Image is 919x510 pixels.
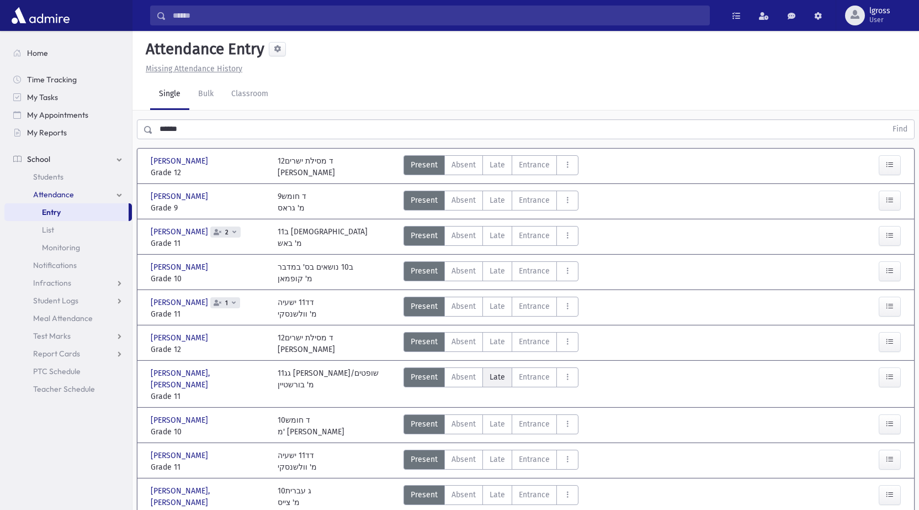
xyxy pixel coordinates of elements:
a: Notifications [4,256,132,274]
span: Grade 11 [151,308,267,320]
h5: Attendance Entry [141,40,264,59]
span: Late [490,418,505,430]
span: Monitoring [42,243,80,253]
span: Late [490,230,505,241]
span: PTC Schedule [33,366,81,376]
div: AttTypes [403,414,578,438]
span: Absent [451,301,476,312]
span: [PERSON_NAME] [151,414,210,426]
span: [PERSON_NAME] [151,261,210,273]
div: 12ד מסילת ישרים [PERSON_NAME] [278,155,335,178]
span: Late [490,371,505,383]
a: My Tasks [4,88,132,106]
span: Present [411,418,438,430]
a: Entry [4,203,129,221]
div: גג11 [PERSON_NAME]/שופטים מ' בורשטיין [278,367,379,402]
a: Teacher Schedule [4,380,132,398]
div: AttTypes [403,297,578,320]
div: AttTypes [403,226,578,249]
span: Entrance [519,454,550,465]
span: 2 [223,229,231,236]
span: Present [411,301,438,312]
a: Missing Attendance History [141,64,242,73]
span: 1 [223,299,230,307]
div: AttTypes [403,367,578,402]
span: Teacher Schedule [33,384,95,394]
span: Late [490,301,505,312]
span: [PERSON_NAME] [151,191,210,202]
span: Absent [451,418,476,430]
a: Time Tracking [4,71,132,88]
span: Grade 12 [151,344,267,355]
span: Present [411,454,438,465]
span: My Tasks [27,92,58,102]
span: Present [411,489,438,501]
span: Absent [451,336,476,348]
a: Student Logs [4,292,132,309]
span: Grade 11 [151,461,267,473]
a: My Appointments [4,106,132,124]
span: Present [411,336,438,348]
div: דד11 ישעיה מ' וולשנסקי [278,450,317,473]
span: Entrance [519,301,550,312]
a: Single [150,79,189,110]
span: [PERSON_NAME] [151,226,210,238]
span: User [869,15,890,24]
span: Late [490,336,505,348]
a: Attendance [4,186,132,203]
span: Entrance [519,418,550,430]
span: Absent [451,489,476,501]
div: AttTypes [403,191,578,214]
span: Entry [42,207,61,217]
div: AttTypes [403,450,578,473]
a: List [4,221,132,239]
button: Find [886,120,914,139]
span: My Appointments [27,110,88,120]
a: Home [4,44,132,62]
span: Present [411,371,438,383]
span: Time Tracking [27,75,77,85]
span: Attendance [33,190,74,199]
span: Late [490,159,505,171]
img: AdmirePro [9,4,72,27]
a: Meal Attendance [4,309,132,327]
div: דד11 ישעיה מ' וולשנסקי [278,297,317,320]
div: AttTypes [403,261,578,285]
span: Test Marks [33,331,71,341]
span: Late [490,454,505,465]
span: Grade 12 [151,167,267,178]
a: Report Cards [4,345,132,362]
span: Absent [451,194,476,206]
input: Search [166,6,709,25]
span: Entrance [519,194,550,206]
a: Classroom [222,79,277,110]
a: School [4,150,132,168]
a: Monitoring [4,239,132,256]
span: Present [411,265,438,277]
span: Entrance [519,371,550,383]
span: Absent [451,265,476,277]
span: Late [490,194,505,206]
a: Students [4,168,132,186]
span: Present [411,159,438,171]
span: Grade 11 [151,238,267,249]
span: Present [411,230,438,241]
span: Entrance [519,265,550,277]
span: Home [27,48,48,58]
div: 10ד חומש מ' [PERSON_NAME] [278,414,344,438]
span: Infractions [33,278,71,288]
span: [PERSON_NAME], [PERSON_NAME] [151,367,267,391]
span: Grade 10 [151,273,267,285]
span: Entrance [519,230,550,241]
span: Grade 10 [151,426,267,438]
div: AttTypes [403,332,578,355]
span: Report Cards [33,349,80,359]
span: Grade 9 [151,202,267,214]
span: [PERSON_NAME] [151,297,210,308]
span: Entrance [519,159,550,171]
span: [PERSON_NAME], [PERSON_NAME] [151,485,267,508]
div: 11ב [DEMOGRAPHIC_DATA] מ' באש [278,226,368,249]
span: Student Logs [33,296,78,306]
span: Entrance [519,336,550,348]
a: Bulk [189,79,222,110]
